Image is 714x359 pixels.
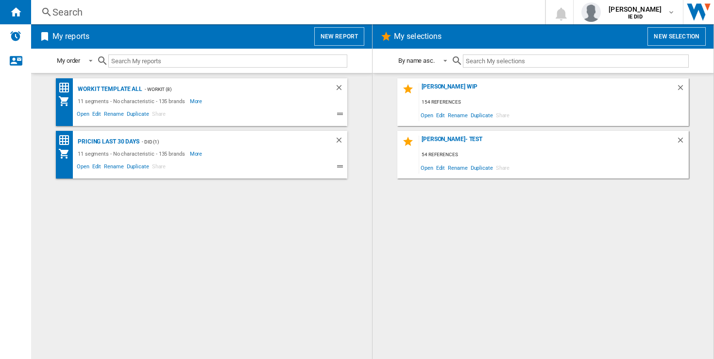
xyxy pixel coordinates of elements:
div: Delete [335,136,347,148]
span: Rename [102,109,125,121]
span: Open [419,161,435,174]
span: Share [494,161,511,174]
button: New report [314,27,364,46]
div: Pricing Last 30 days [75,136,139,148]
span: More [190,148,204,160]
div: 11 segments - No characteristic - 135 brands [75,95,190,107]
input: Search My reports [108,54,347,68]
button: New selection [647,27,706,46]
div: By name asc. [398,57,435,64]
div: My Assortment [58,148,75,160]
span: Share [494,108,511,122]
span: Duplicate [469,108,494,122]
div: Search [52,5,520,19]
span: Duplicate [469,161,494,174]
span: Share [151,162,168,174]
input: Search My selections [463,54,689,68]
span: Duplicate [125,109,151,121]
span: Rename [446,108,469,122]
div: Price Matrix [58,134,75,146]
div: - Workit (8) [142,83,315,95]
div: [PERSON_NAME] WIP [419,83,676,96]
span: Duplicate [125,162,151,174]
span: Open [75,162,91,174]
div: [PERSON_NAME]- Test [419,136,676,149]
div: Workit Template All [75,83,142,95]
span: Share [151,109,168,121]
span: [PERSON_NAME] [609,4,662,14]
div: Price Matrix [58,82,75,94]
img: alerts-logo.svg [10,30,21,42]
div: Delete [335,83,347,95]
span: Rename [102,162,125,174]
div: My order [57,57,80,64]
div: 54 references [419,149,689,161]
h2: My selections [392,27,443,46]
b: IE DID [628,14,643,20]
div: Delete [676,136,689,149]
span: Rename [446,161,469,174]
div: 154 references [419,96,689,108]
div: My Assortment [58,95,75,107]
span: Open [75,109,91,121]
div: Delete [676,83,689,96]
span: Open [419,108,435,122]
div: - DID (1) [139,136,315,148]
span: Edit [91,162,103,174]
h2: My reports [51,27,91,46]
img: profile.jpg [581,2,601,22]
span: Edit [435,108,447,122]
div: 11 segments - No characteristic - 135 brands [75,148,190,160]
span: Edit [91,109,103,121]
span: More [190,95,204,107]
span: Edit [435,161,447,174]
